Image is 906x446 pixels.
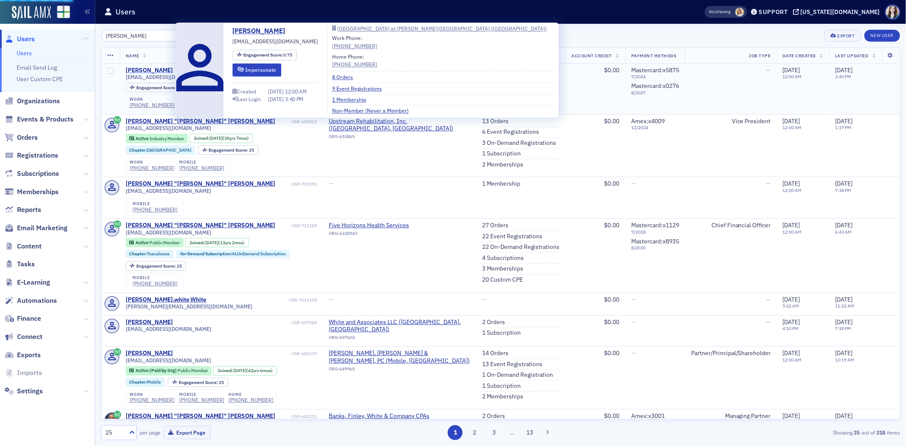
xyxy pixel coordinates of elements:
[852,429,861,436] strong: 25
[126,67,173,74] div: [PERSON_NAME]
[17,242,42,251] span: Content
[243,52,284,58] span: Engagement Score :
[835,349,852,357] span: [DATE]
[233,368,273,373] div: (42yrs 6mos)
[631,245,679,251] span: 8 / 2030
[329,118,470,133] a: Upstream Rehabilitation, Inc. ([GEOGRAPHIC_DATA], [GEOGRAPHIC_DATA])
[640,429,900,436] div: Showing out of items
[783,229,802,235] time: 12:00 AM
[129,379,161,385] a: Chapter:Mobile
[783,53,816,59] span: Date Created
[126,319,173,326] div: [PERSON_NAME]
[126,296,207,304] a: [PERSON_NAME].white White
[17,49,32,57] a: Users
[133,206,178,213] div: [PHONE_NUMBER]
[467,425,482,440] button: 2
[232,50,296,60] div: Engagement Score: 0.75
[885,5,900,20] span: Profile
[604,117,619,125] span: $0.00
[126,357,212,364] span: [EMAIL_ADDRESS][DOMAIN_NAME]
[329,319,470,333] a: White and Associates LLC ([GEOGRAPHIC_DATA], [GEOGRAPHIC_DATA])
[783,325,799,331] time: 4:10 PM
[329,412,470,427] a: Banks, Finley, White & Company CPAs ([GEOGRAPHIC_DATA], [GEOGRAPHIC_DATA])
[17,75,63,83] a: User Custom CPE
[801,8,880,16] div: [US_STATE][DOMAIN_NAME]
[631,125,679,130] span: 12 / 2024
[126,83,190,92] div: Engagement Score: 0.75
[783,124,802,130] time: 12:00 AM
[277,181,317,187] div: USR-701991
[329,222,409,229] a: Five Horizons Health Services
[174,351,317,356] div: USR-681239
[179,392,224,397] div: mobile
[766,296,771,303] span: —
[835,53,868,59] span: Last Updated
[329,180,333,187] span: —
[129,251,147,257] span: Chapter :
[571,53,612,59] span: Account Credit
[213,366,277,375] div: Joined: 1983-03-21 00:00:00
[129,251,169,257] a: Chapter:Tuscaloosa
[126,53,139,59] span: Name
[835,221,852,229] span: [DATE]
[482,382,521,390] a: 1 Subscription
[174,320,317,325] div: USR-657584
[482,350,508,357] a: 14 Orders
[164,426,211,439] button: Export Page
[277,223,317,229] div: USR-712389
[835,180,852,187] span: [DATE]
[631,412,665,420] span: Amex : x3001
[126,188,212,194] span: [EMAIL_ADDRESS][DOMAIN_NAME]
[185,238,249,247] div: Joined: 2012-07-16 00:00:00
[5,368,42,378] a: Imports
[332,73,359,81] a: 8 Orders
[783,318,800,326] span: [DATE]
[691,350,771,357] div: Partner/Principal/Shareholder
[759,8,788,16] div: Support
[268,88,285,95] span: [DATE]
[209,135,249,141] div: (30yrs 7mos)
[332,85,388,92] a: 9 Event Registrations
[482,412,505,420] a: 2 Orders
[482,276,523,284] a: 20 Custom CPE
[126,180,276,188] a: [PERSON_NAME] "[PERSON_NAME]" [PERSON_NAME]
[5,34,35,44] a: Users
[5,115,73,124] a: Events & Products
[604,318,619,326] span: $0.00
[130,392,175,397] div: work
[17,34,35,44] span: Users
[482,319,505,326] a: 2 Orders
[180,251,286,257] a: On-Demand Subscription:ALOnDemand Subscription
[126,222,276,229] a: [PERSON_NAME] "[PERSON_NAME]" [PERSON_NAME]
[482,128,539,136] a: 6 Event Registrations
[691,412,771,420] div: Managing Partner
[17,169,59,178] span: Subscriptions
[332,42,377,50] a: [PHONE_NUMBER]
[631,318,636,326] span: —
[783,73,802,79] time: 12:00 AM
[51,6,70,20] a: View Homepage
[631,349,636,357] span: —
[482,180,520,188] a: 1 Membership
[5,169,59,178] a: Subscriptions
[332,96,373,103] a: 1 Membership
[783,412,800,420] span: [DATE]
[783,180,800,187] span: [DATE]
[631,221,679,229] span: Mastercard : x1129
[135,367,178,373] span: Active (Paid by Org)
[329,350,470,364] a: [PERSON_NAME], [PERSON_NAME] & [PERSON_NAME], PC (Mobile, [GEOGRAPHIC_DATA])
[631,117,665,125] span: Amex : x4009
[17,64,57,71] a: Email Send Log
[482,296,487,303] span: —
[217,368,234,373] span: Joined :
[766,66,771,74] span: —
[631,180,636,187] span: —
[604,412,619,420] span: $0.00
[783,349,800,357] span: [DATE]
[194,135,210,141] span: Joined :
[482,118,508,125] a: 13 Orders
[179,397,224,403] a: [PHONE_NUMBER]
